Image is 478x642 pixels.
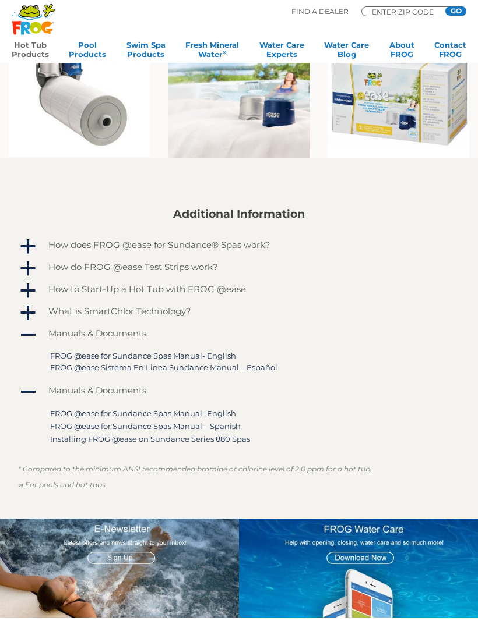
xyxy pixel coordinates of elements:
a: Fresh MineralWater∞ [185,40,239,63]
a: FROG @ease for Sundance Spas Manual- English [50,409,236,418]
em: ∞ For pools and hot tubs. [18,480,107,489]
a: A Manuals & Documents [18,382,460,401]
h4: How to Start-Up a Hot Tub with FROG @ease [48,284,246,294]
em: * Compared to the minimum ANSI recommended bromine or chlorine level of 2.0 ppm for a hot tub. [18,464,372,473]
a: a How to Start-Up a Hot Tub with FROG @ease [18,281,460,300]
span: a [19,304,37,322]
a: Installing FROG @ease on Sundance Series 880 Spas [50,434,250,444]
span: a [19,238,37,256]
span: A [19,327,37,344]
a: A Manuals & Documents [18,325,460,344]
img: @Ease_Sundance [328,34,469,158]
a: a How do FROG @ease Test Strips work? [18,259,460,278]
span: a [19,282,37,300]
h4: Manuals & Documents [48,328,146,338]
h2: Additional Information [18,208,460,221]
img: sundance lifestyle [168,34,310,158]
h4: Manuals & Documents [48,385,146,395]
img: App Graphic [239,519,478,618]
a: Water CareExperts [259,40,304,63]
span: a [19,260,37,278]
h4: What is SmartChlor Technology? [48,306,191,316]
a: FROG @ease Sistema En Linea Sundance Manual – Español [50,363,277,372]
img: 11 [9,34,150,157]
a: Water CareBlog [324,40,369,63]
input: Zip Code Form [371,9,441,15]
a: FROG @ease for Sundance Spas Manual- English [50,351,236,360]
a: PoolProducts [69,40,106,63]
a: AboutFROG [389,40,414,63]
a: FROG @ease for Sundance Spas Manual – Spanish [50,421,241,431]
span: A [19,384,37,401]
a: ContactFROG [434,40,466,63]
h4: How does FROG @ease for Sundance® Spas work? [48,240,270,250]
sup: ∞ [223,49,227,55]
a: Swim SpaProducts [126,40,166,63]
input: GO [445,6,466,16]
a: a How does FROG @ease for Sundance® Spas work? [18,237,460,256]
p: Find A Dealer [291,6,349,17]
a: Hot TubProducts [12,40,49,63]
h4: How do FROG @ease Test Strips work? [48,262,218,272]
a: a What is SmartChlor Technology? [18,303,460,322]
